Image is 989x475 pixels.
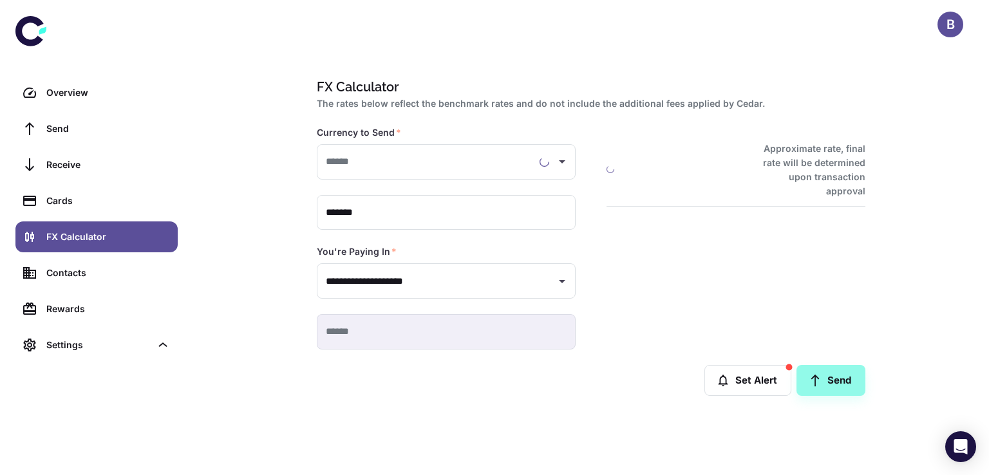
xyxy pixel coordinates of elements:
a: Send [15,113,178,144]
button: Set Alert [704,365,791,396]
a: Contacts [15,257,178,288]
div: Contacts [46,266,170,280]
a: FX Calculator [15,221,178,252]
div: Cards [46,194,170,208]
a: Rewards [15,293,178,324]
div: Send [46,122,170,136]
a: Overview [15,77,178,108]
button: Open [553,272,571,290]
h1: FX Calculator [317,77,860,97]
label: You're Paying In [317,245,397,258]
div: Overview [46,86,170,100]
button: B [937,12,963,37]
h6: Approximate rate, final rate will be determined upon transaction approval [749,142,865,198]
div: Settings [46,338,151,352]
a: Receive [15,149,178,180]
label: Currency to Send [317,126,401,139]
button: Open [553,153,571,171]
div: Open Intercom Messenger [945,431,976,462]
div: FX Calculator [46,230,170,244]
div: Settings [15,330,178,360]
a: Cards [15,185,178,216]
div: Rewards [46,302,170,316]
div: Receive [46,158,170,172]
a: Send [796,365,865,396]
